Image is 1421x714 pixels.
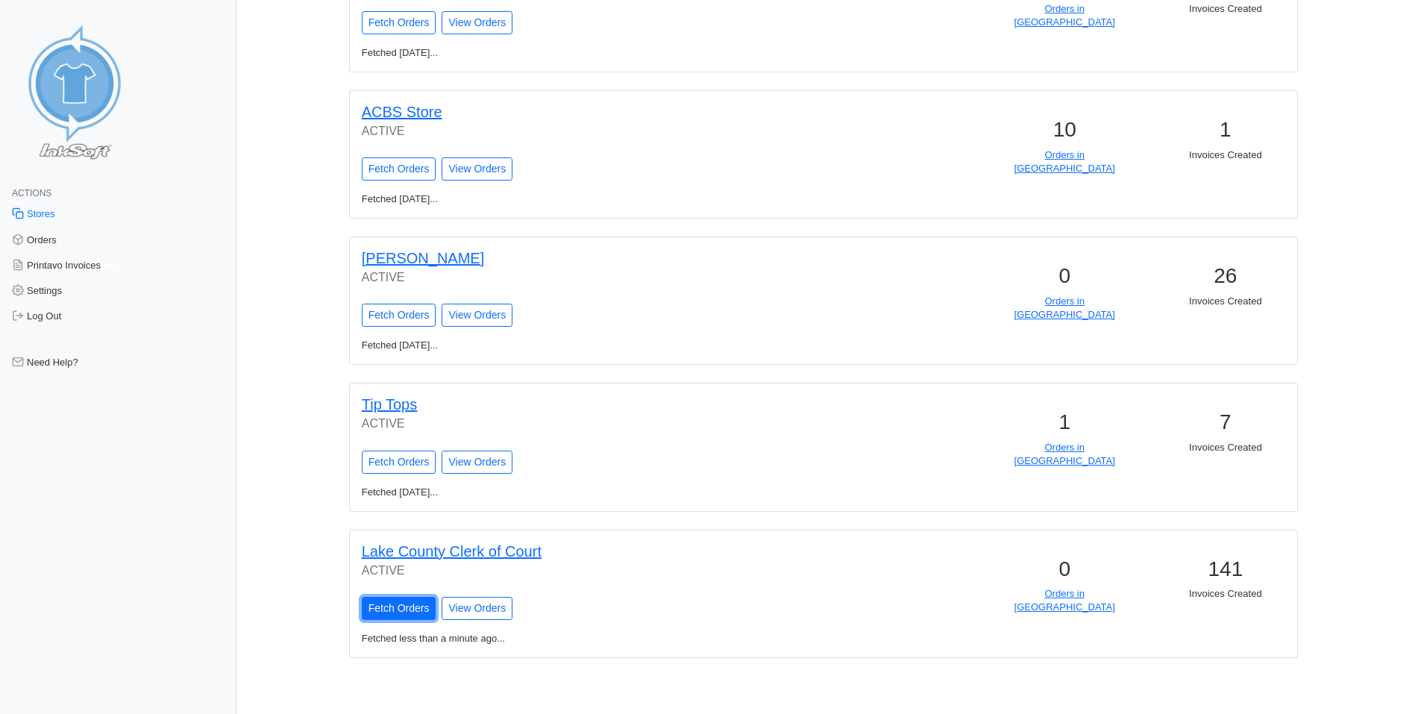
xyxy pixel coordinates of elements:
p: Invoices Created [1154,148,1297,162]
a: View Orders [442,157,512,181]
h3: 7 [1154,410,1297,435]
a: View Orders [442,11,512,34]
h6: ACTIVE [362,563,803,577]
h3: 0 [993,263,1136,289]
h6: ACTIVE [362,270,803,284]
p: Fetched [DATE]... [353,192,835,206]
p: Invoices Created [1154,2,1297,16]
a: Orders in [GEOGRAPHIC_DATA] [1014,149,1115,174]
a: Orders in [GEOGRAPHIC_DATA] [1014,588,1115,613]
p: Fetched less than a minute ago... [353,632,835,645]
p: Fetched [DATE]... [353,486,835,499]
span: 292 [101,260,122,272]
a: Lake County Clerk of Court [362,543,542,560]
input: Fetch Orders [362,11,436,34]
h3: 0 [993,557,1136,582]
p: Invoices Created [1154,587,1297,601]
h3: 26 [1154,263,1297,289]
input: Fetch Orders [362,451,436,474]
a: View Orders [442,451,512,474]
a: ACBS Store [362,104,442,120]
input: Fetch Orders [362,157,436,181]
input: Fetch Orders [362,304,436,327]
p: Fetched [DATE]... [353,46,835,60]
a: Orders in [GEOGRAPHIC_DATA] [1014,442,1115,466]
span: 12 [55,209,73,222]
p: Fetched [DATE]... [353,339,835,352]
p: Invoices Created [1154,295,1297,308]
a: Tip Tops [362,396,417,413]
a: Orders in [GEOGRAPHIC_DATA] [1014,3,1115,28]
h3: 10 [993,117,1136,143]
p: Invoices Created [1154,441,1297,454]
h3: 1 [1154,117,1297,143]
h3: 141 [1154,557,1297,582]
h6: ACTIVE [362,416,803,430]
a: [PERSON_NAME] [362,250,484,266]
a: Orders in [GEOGRAPHIC_DATA] [1014,295,1115,320]
a: View Orders [442,597,512,620]
input: Fetch Orders [362,597,436,620]
a: View Orders [442,304,512,327]
span: Actions [12,188,51,198]
h3: 1 [993,410,1136,435]
h6: ACTIVE [362,124,803,138]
